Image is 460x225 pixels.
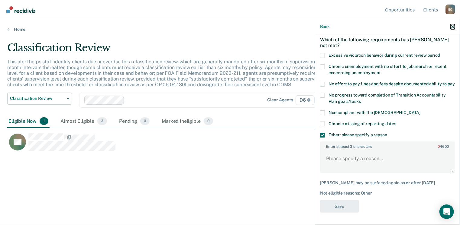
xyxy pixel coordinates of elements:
[118,115,151,128] div: Pending
[267,97,293,103] div: Clear agents
[438,144,440,149] span: 0
[59,115,108,128] div: Almost Eligible
[329,132,387,137] span: Other: please specify a reason
[320,180,455,185] div: [PERSON_NAME] may be surfaced again on or after [DATE].
[10,96,64,101] span: Classification Review
[7,133,397,157] div: CaseloadOpportunityCell-0807734
[97,117,107,125] span: 3
[329,121,396,126] span: Chronic missing of reporting dates
[7,27,453,32] a: Home
[320,191,455,196] div: Not eligible reasons: Other
[7,59,351,88] p: This alert helps staff identify clients due or overdue for a classification review, which are gen...
[329,64,448,75] span: Chronic unemployment with no effort to job search or recent, concerning unemployment
[439,204,454,219] div: Open Intercom Messenger
[160,115,214,128] div: Marked Ineligible
[321,142,454,149] label: Enter at least 3 characters
[438,144,449,149] span: / 1600
[445,5,455,14] button: Profile dropdown button
[320,24,330,29] button: Back
[329,81,455,86] span: No effort to pay fines and fees despite documented ability to pay
[204,117,213,125] span: 0
[445,5,455,14] div: E O
[7,115,50,128] div: Eligible Now
[329,93,446,104] span: No progress toward completion of Transition Accountability Plan goals/tasks
[140,117,150,125] span: 0
[320,32,455,53] div: Which of the following requirements has [PERSON_NAME] not met?
[7,42,352,59] div: Classification Review
[6,6,35,13] img: Recidiviz
[320,200,359,213] button: Save
[40,117,48,125] span: 1
[329,110,420,115] span: Noncompliant with the [DEMOGRAPHIC_DATA]
[329,53,440,58] span: Excessive violation behavior during current review period
[296,95,315,105] span: D6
